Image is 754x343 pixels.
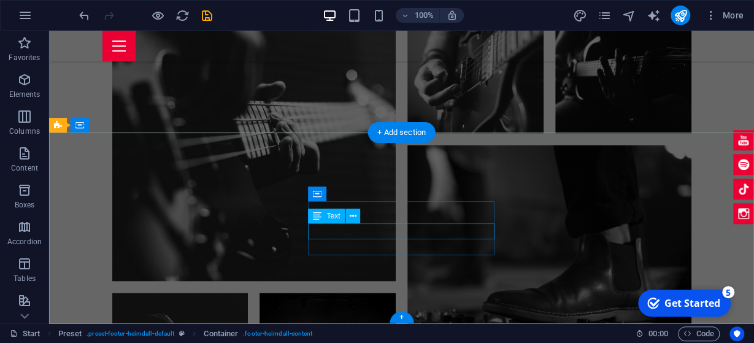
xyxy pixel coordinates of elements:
[91,1,103,13] div: 5
[636,326,668,341] h6: Session time
[9,90,40,99] p: Elements
[58,326,82,341] span: Click to select. Double-click to edit
[729,326,744,341] button: Usercentrics
[646,8,661,23] button: text_generator
[671,6,690,25] button: publish
[572,8,587,23] button: design
[179,330,185,337] i: This element is a customizable preset
[204,326,238,341] span: Click to select. Double-click to edit
[367,122,436,143] div: + Add section
[15,200,35,210] p: Boxes
[326,212,340,220] span: Text
[13,274,36,283] p: Tables
[648,326,667,341] span: 00 00
[446,10,457,21] i: On resize automatically adjust zoom level to fit chosen device.
[683,326,714,341] span: Code
[657,329,659,338] span: :
[700,6,748,25] button: More
[7,5,99,32] div: Get Started 5 items remaining, 0% complete
[58,326,313,341] nav: breadcrumb
[243,326,312,341] span: . footer-heimdall-content
[150,8,165,23] button: Click here to leave preview mode and continue editing
[10,326,40,341] a: Click to cancel selection. Double-click to open Pages
[597,9,611,23] i: Pages (Ctrl+Alt+S)
[572,9,587,23] i: Design (Ctrl+Alt+Y)
[678,326,720,341] button: Code
[175,9,190,23] i: Reload page
[673,9,687,23] i: Publish
[175,8,190,23] button: reload
[390,312,414,323] div: +
[200,9,214,23] i: Save (Ctrl+S)
[621,8,636,23] button: navigator
[646,9,660,23] i: AI Writer
[77,8,91,23] button: undo
[621,9,636,23] i: Navigator
[33,12,89,25] div: Get Started
[414,8,434,23] h6: 100%
[9,53,40,63] p: Favorites
[9,126,40,136] p: Columns
[597,8,612,23] button: pages
[7,237,42,247] p: Accordion
[396,8,439,23] button: 100%
[199,8,214,23] button: save
[11,163,38,173] p: Content
[77,9,91,23] i: Undo: Change text (Ctrl+Z)
[705,9,744,21] span: More
[87,326,174,341] span: . preset-footer-heimdall-default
